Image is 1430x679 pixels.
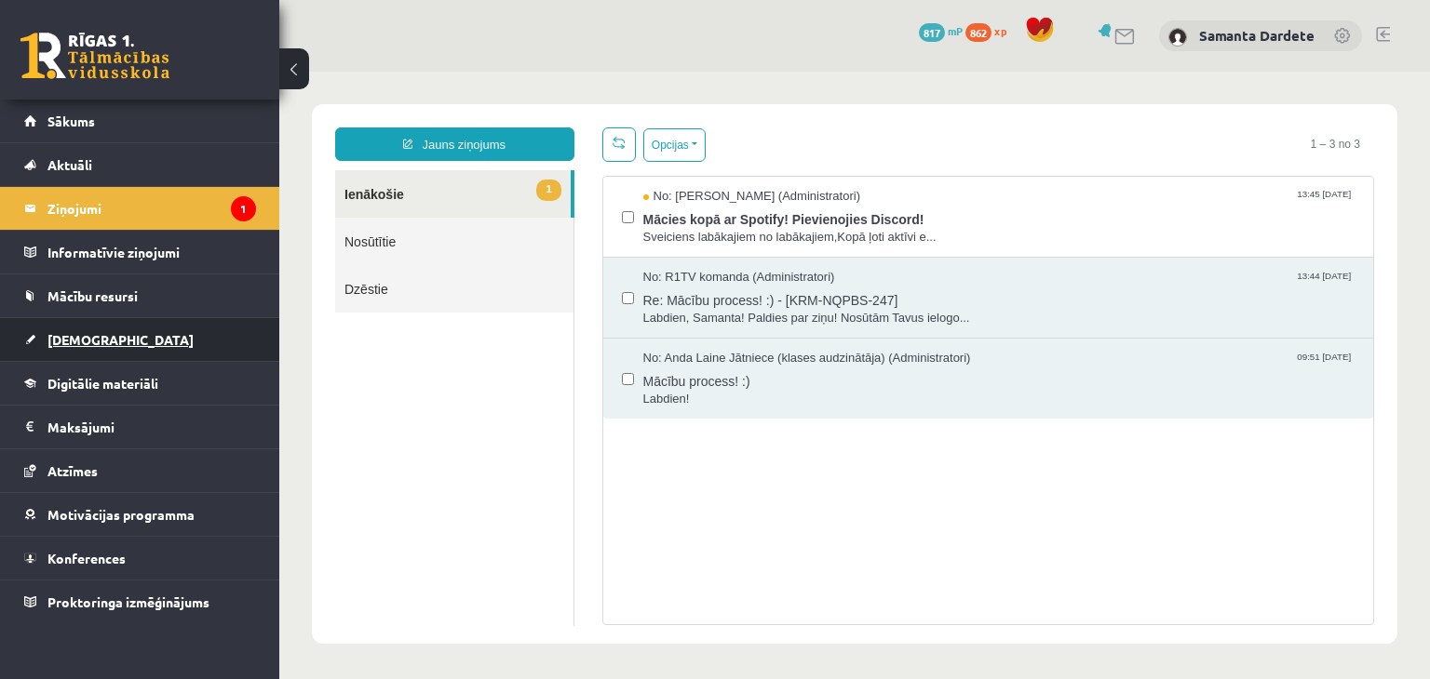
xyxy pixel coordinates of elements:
span: 817 [919,23,945,42]
a: Maksājumi [24,406,256,448]
a: Sākums [24,100,256,142]
span: 862 [965,23,992,42]
span: Motivācijas programma [47,506,195,523]
a: No: Anda Laine Jātniece (klases audzinātāja) (Administratori) 09:51 [DATE] Mācību process! :) Lab... [364,278,1076,336]
a: Aktuāli [24,143,256,186]
span: Mācību resursi [47,287,138,304]
span: 1 [257,108,281,129]
span: Mācību process! :) [364,296,1076,319]
a: Informatīvie ziņojumi [24,231,256,273]
img: Samanta Dardete [1168,28,1187,47]
span: Labdien! [364,319,1076,337]
span: Mācies kopā ar Spotify! Pievienojies Discord! [364,134,1076,157]
span: xp [994,23,1006,38]
span: Sveiciens labākajiem no labākajiem,Kopā ļoti aktīvi e... [364,157,1076,175]
span: Konferences [47,550,126,566]
span: Proktoringa izmēģinājums [47,593,209,610]
a: Dzēstie [56,193,294,241]
span: 13:45 [DATE] [1014,116,1075,130]
a: No: R1TV komanda (Administratori) 13:44 [DATE] Re: Mācību process! :) - [KRM-NQPBS-247] Labdien, ... [364,197,1076,255]
span: No: R1TV komanda (Administratori) [364,197,556,215]
a: 862 xp [965,23,1016,38]
span: [DEMOGRAPHIC_DATA] [47,331,194,348]
i: 1 [231,196,256,221]
a: Nosūtītie [56,146,294,193]
span: Aktuāli [47,156,92,173]
a: Motivācijas programma [24,493,256,536]
span: Sākums [47,113,95,129]
legend: Maksājumi [47,406,256,448]
span: No: [PERSON_NAME] (Administratori) [364,116,582,134]
a: Atzīmes [24,449,256,492]
a: Jauns ziņojums [56,56,295,89]
a: Proktoringa izmēģinājums [24,580,256,623]
span: mP [948,23,963,38]
a: Samanta Dardete [1199,26,1315,45]
a: 817 mP [919,23,963,38]
legend: Ziņojumi [47,187,256,230]
span: No: Anda Laine Jātniece (klases audzinātāja) (Administratori) [364,278,692,296]
a: Rīgas 1. Tālmācības vidusskola [20,33,169,79]
legend: Informatīvie ziņojumi [47,231,256,273]
button: Opcijas [364,57,426,90]
a: No: [PERSON_NAME] (Administratori) 13:45 [DATE] Mācies kopā ar Spotify! Pievienojies Discord! Sve... [364,116,1076,174]
span: 1 – 3 no 3 [1018,56,1095,89]
span: Labdien, Samanta! Paldies par ziņu! Nosūtām Tavus ielogo... [364,238,1076,256]
span: 13:44 [DATE] [1014,197,1075,211]
a: Konferences [24,537,256,579]
a: [DEMOGRAPHIC_DATA] [24,318,256,361]
span: Re: Mācību process! :) - [KRM-NQPBS-247] [364,215,1076,238]
a: Ziņojumi1 [24,187,256,230]
a: 1Ienākošie [56,99,291,146]
a: Digitālie materiāli [24,362,256,405]
span: 09:51 [DATE] [1014,278,1075,292]
a: Mācību resursi [24,274,256,317]
span: Atzīmes [47,462,98,479]
span: Digitālie materiāli [47,375,158,392]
